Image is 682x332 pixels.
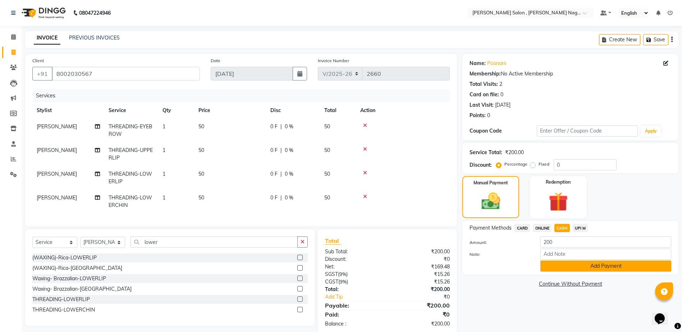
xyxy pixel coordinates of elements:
span: 1 [163,147,165,153]
span: 50 [198,171,204,177]
span: CASH [554,224,570,232]
span: CGST [325,278,338,285]
label: Manual Payment [473,180,508,186]
span: UPI M [573,224,588,232]
span: 50 [198,194,204,201]
div: [DATE] [495,101,511,109]
span: THREADING-LOWERCHIN [109,194,152,208]
span: Total [325,237,342,245]
div: ₹0 [399,293,455,301]
label: Client [32,57,44,64]
th: Total [320,102,356,119]
div: Payable: [320,301,388,310]
div: Coupon Code [470,127,537,135]
div: THREADING-LOWERLIP [32,296,90,303]
span: 9% [339,271,346,277]
span: 0 F [270,147,278,154]
div: ₹200.00 [505,149,524,156]
div: Waxing- Brazzalian-[GEOGRAPHIC_DATA] [32,285,132,293]
button: Apply [641,126,661,137]
label: Redemption [546,179,571,185]
div: Total Visits: [470,80,498,88]
div: ( ) [320,271,388,278]
label: Note: [464,251,535,258]
b: 08047224946 [79,3,111,23]
a: PREVIOUS INVOICES [69,34,120,41]
div: ₹0 [388,255,456,263]
span: 9% [340,279,347,285]
div: (WAXING)-Rica-[GEOGRAPHIC_DATA] [32,264,122,272]
div: Balance : [320,320,388,328]
label: Percentage [504,161,527,167]
div: ₹200.00 [388,301,456,310]
a: INVOICE [34,32,60,45]
th: Stylist [32,102,104,119]
span: [PERSON_NAME] [37,171,77,177]
div: ₹200.00 [388,320,456,328]
div: Points: [470,112,486,119]
div: Total: [320,286,388,293]
th: Qty [158,102,194,119]
div: ₹169.48 [388,263,456,271]
a: Add Tip [320,293,399,301]
span: 0 % [285,170,293,178]
a: Poonam [487,60,506,67]
span: [PERSON_NAME] [37,147,77,153]
span: 1 [163,194,165,201]
div: Paid: [320,310,388,319]
div: ₹200.00 [388,286,456,293]
span: Payment Methods [470,224,512,232]
div: No Active Membership [470,70,671,78]
div: Sub Total: [320,248,388,255]
div: THREADING-LOWERCHIN [32,306,95,314]
button: Save [643,34,668,45]
img: logo [18,3,68,23]
div: Last Visit: [470,101,494,109]
button: +91 [32,67,52,80]
th: Disc [266,102,320,119]
div: Discount: [470,161,492,169]
div: ₹15.26 [388,271,456,278]
span: CARD [514,224,530,232]
div: 0 [487,112,490,119]
div: Name: [470,60,486,67]
img: _cash.svg [476,190,506,212]
span: 50 [324,123,330,130]
div: Services [33,89,455,102]
span: [PERSON_NAME] [37,194,77,201]
span: 1 [163,171,165,177]
input: Search or Scan [131,236,298,248]
span: 0 F [270,170,278,178]
span: 1 [163,123,165,130]
div: ₹15.26 [388,278,456,286]
label: Amount: [464,239,535,246]
span: 50 [324,194,330,201]
th: Service [104,102,158,119]
button: Add Payment [540,260,671,272]
th: Price [194,102,266,119]
span: | [280,147,282,154]
span: THREADING-EYEBROW [109,123,152,137]
div: Service Total: [470,149,502,156]
div: ( ) [320,278,388,286]
div: ₹200.00 [388,248,456,255]
input: Enter Offer / Coupon Code [537,125,637,137]
span: 50 [198,123,204,130]
span: 0 % [285,147,293,154]
div: Membership: [470,70,501,78]
div: Net: [320,263,388,271]
label: Fixed [539,161,549,167]
div: ₹0 [388,310,456,319]
a: Continue Without Payment [464,280,677,288]
span: | [280,170,282,178]
span: | [280,123,282,130]
span: 0 F [270,123,278,130]
span: 50 [324,147,330,153]
div: (WAXING)-Rica-LOWERLIP [32,254,97,262]
div: Waxing- Brazzalian-LOWERLIP [32,275,106,282]
input: Amount [540,236,671,248]
label: Date [211,57,220,64]
span: 50 [198,147,204,153]
div: 2 [499,80,502,88]
span: | [280,194,282,202]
